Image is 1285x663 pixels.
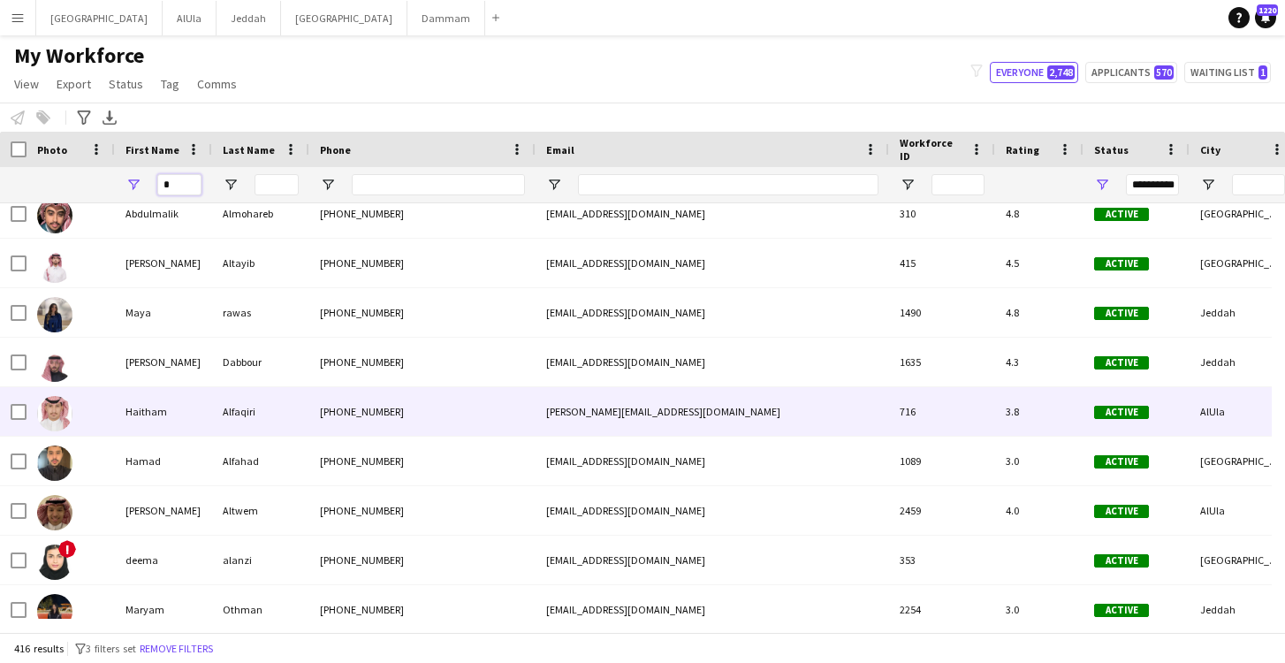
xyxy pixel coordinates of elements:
[1258,65,1267,80] span: 1
[995,486,1084,535] div: 4.0
[309,338,536,386] div: [PHONE_NUMBER]
[115,536,212,584] div: deema
[931,174,985,195] input: Workforce ID Filter Input
[37,446,72,481] img: Hamad Alfahad
[109,76,143,92] span: Status
[1094,257,1149,271] span: Active
[86,642,136,655] span: 3 filters set
[212,536,309,584] div: alanzi
[995,288,1084,337] div: 4.8
[1085,62,1177,83] button: Applicants570
[1257,4,1278,16] span: 1220
[889,486,995,535] div: 2459
[995,585,1084,634] div: 3.0
[212,189,309,238] div: Almohareb
[99,107,120,128] app-action-btn: Export XLSX
[73,107,95,128] app-action-btn: Advanced filters
[309,585,536,634] div: [PHONE_NUMBER]
[102,72,150,95] a: Status
[212,288,309,337] div: rawas
[536,585,889,634] div: [EMAIL_ADDRESS][DOMAIN_NAME]
[136,639,217,659] button: Remove filters
[1200,177,1216,193] button: Open Filter Menu
[37,198,72,233] img: Abdulmalik Almohareb
[309,486,536,535] div: [PHONE_NUMBER]
[536,536,889,584] div: [EMAIL_ADDRESS][DOMAIN_NAME]
[995,189,1084,238] div: 4.8
[115,288,212,337] div: Maya
[536,288,889,337] div: [EMAIL_ADDRESS][DOMAIN_NAME]
[889,288,995,337] div: 1490
[255,174,299,195] input: Last Name Filter Input
[900,136,963,163] span: Workforce ID
[115,189,212,238] div: Abdulmalik
[407,1,485,35] button: Dammam
[217,1,281,35] button: Jeddah
[995,437,1084,485] div: 3.0
[281,1,407,35] button: [GEOGRAPHIC_DATA]
[36,1,163,35] button: [GEOGRAPHIC_DATA]
[1094,406,1149,419] span: Active
[37,545,72,580] img: deema alanzi
[995,387,1084,436] div: 3.8
[115,486,212,535] div: [PERSON_NAME]
[536,387,889,436] div: [PERSON_NAME][EMAIL_ADDRESS][DOMAIN_NAME]
[1094,604,1149,617] span: Active
[37,297,72,332] img: Maya rawas
[309,189,536,238] div: [PHONE_NUMBER]
[1094,505,1149,518] span: Active
[37,248,72,283] img: Abdulrahman Altayib
[1094,455,1149,469] span: Active
[57,76,91,92] span: Export
[212,387,309,436] div: Alfaqiri
[536,189,889,238] div: [EMAIL_ADDRESS][DOMAIN_NAME]
[37,594,72,629] img: Maryam Othman
[546,177,562,193] button: Open Filter Menu
[14,76,39,92] span: View
[889,338,995,386] div: 1635
[115,239,212,287] div: [PERSON_NAME]
[154,72,186,95] a: Tag
[163,1,217,35] button: AlUla
[190,72,244,95] a: Comms
[223,177,239,193] button: Open Filter Menu
[1232,174,1285,195] input: City Filter Input
[309,288,536,337] div: [PHONE_NUMBER]
[1255,7,1276,28] a: 1220
[197,76,237,92] span: Comms
[995,338,1084,386] div: 4.3
[995,239,1084,287] div: 4.5
[309,387,536,436] div: [PHONE_NUMBER]
[320,177,336,193] button: Open Filter Menu
[889,387,995,436] div: 716
[1094,356,1149,370] span: Active
[212,338,309,386] div: Dabbour
[536,239,889,287] div: [EMAIL_ADDRESS][DOMAIN_NAME]
[309,437,536,485] div: [PHONE_NUMBER]
[889,536,995,584] div: 353
[309,536,536,584] div: [PHONE_NUMBER]
[212,437,309,485] div: Alfahad
[125,177,141,193] button: Open Filter Menu
[37,495,72,530] img: Abdulmjeed Altwem
[115,338,212,386] div: [PERSON_NAME]
[889,585,995,634] div: 2254
[212,239,309,287] div: Altayib
[115,437,212,485] div: Hamad
[990,62,1078,83] button: Everyone2,748
[1184,62,1271,83] button: Waiting list1
[223,143,275,156] span: Last Name
[115,387,212,436] div: Haitham
[58,540,76,558] span: !
[37,347,72,382] img: Abdulrahman Dabbour
[536,486,889,535] div: [EMAIL_ADDRESS][DOMAIN_NAME]
[7,72,46,95] a: View
[212,585,309,634] div: Othman
[37,143,67,156] span: Photo
[900,177,916,193] button: Open Filter Menu
[212,486,309,535] div: Altwem
[889,189,995,238] div: 310
[49,72,98,95] a: Export
[115,585,212,634] div: Maryam
[1154,65,1174,80] span: 570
